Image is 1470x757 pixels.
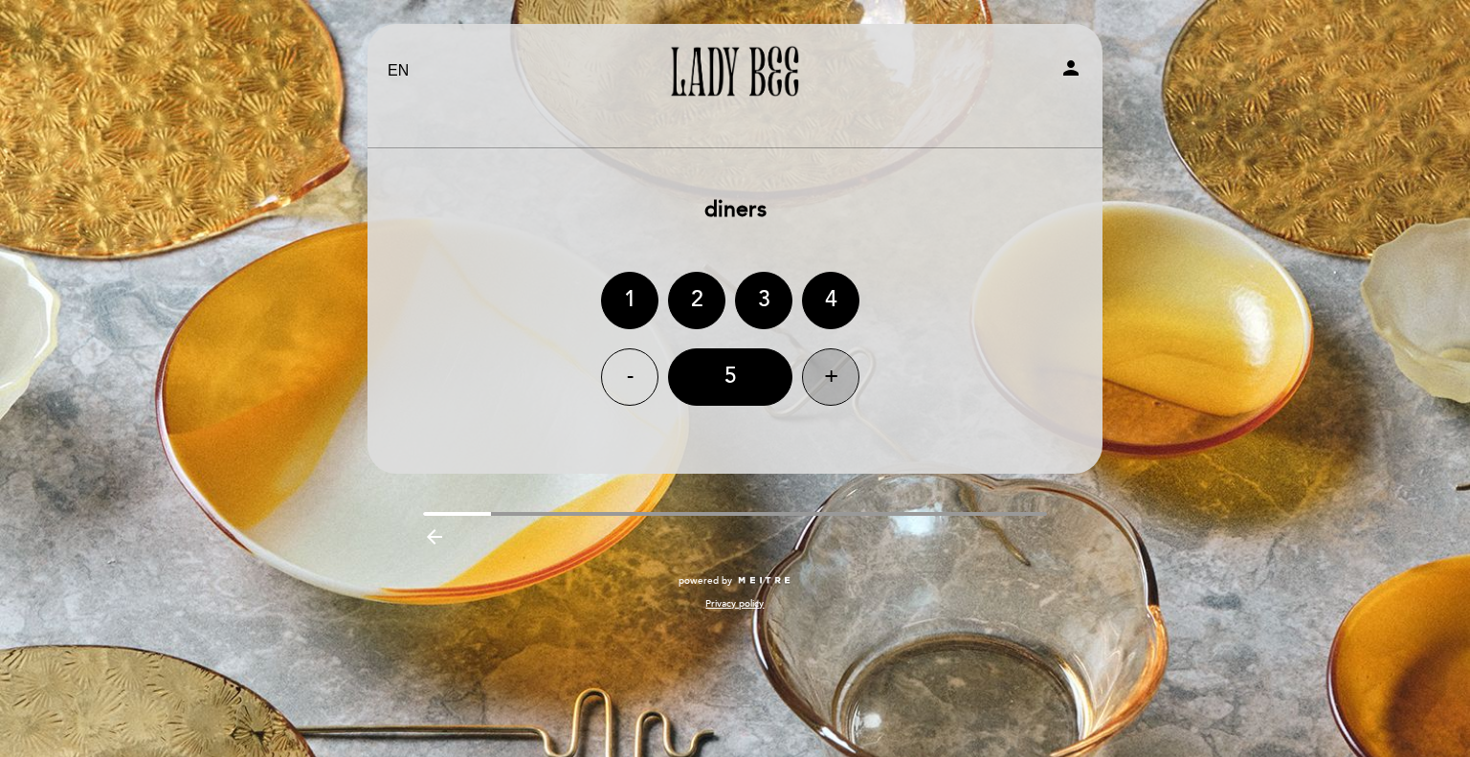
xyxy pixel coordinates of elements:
span: powered by [679,574,732,588]
a: Privacy policy [705,597,764,611]
div: 5 [668,348,792,406]
div: + [802,348,859,406]
a: powered by [679,574,791,588]
b: diners [704,196,767,223]
div: 3 [735,272,792,329]
div: 4 [802,272,859,329]
div: - [601,348,658,406]
a: [DEMOGRAPHIC_DATA] Bee [615,45,855,98]
img: MEITRE [737,576,791,586]
button: person [1059,56,1082,86]
div: 2 [668,272,725,329]
i: person [1059,56,1082,79]
div: 1 [601,272,658,329]
i: arrow_backward [423,525,446,548]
